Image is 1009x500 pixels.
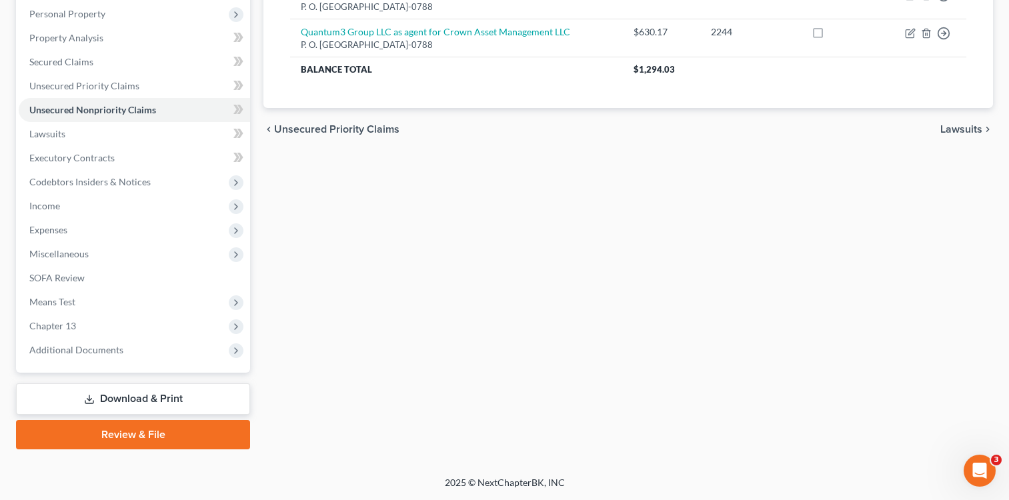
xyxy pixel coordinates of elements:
i: chevron_right [982,124,993,135]
span: Chapter 13 [29,320,76,331]
span: SOFA Review [29,272,85,283]
a: SOFA Review [19,266,250,290]
span: Lawsuits [940,124,982,135]
span: $1,294.03 [634,64,675,75]
span: Unsecured Priority Claims [29,80,139,91]
span: Personal Property [29,8,105,19]
div: $630.17 [634,25,690,39]
span: Property Analysis [29,32,103,43]
div: 2025 © NextChapterBK, INC [125,476,885,500]
a: Review & File [16,420,250,449]
span: Income [29,200,60,211]
span: 3 [991,455,1002,465]
div: P. O. [GEOGRAPHIC_DATA]-0788 [301,39,612,51]
span: Means Test [29,296,75,307]
div: P. O. [GEOGRAPHIC_DATA]-0788 [301,1,612,13]
th: Balance Total [290,57,622,81]
span: Codebtors Insiders & Notices [29,176,151,187]
span: Executory Contracts [29,152,115,163]
span: Expenses [29,224,67,235]
a: Download & Print [16,383,250,415]
a: Secured Claims [19,50,250,74]
a: Lawsuits [19,122,250,146]
a: Unsecured Nonpriority Claims [19,98,250,122]
a: Executory Contracts [19,146,250,170]
span: Additional Documents [29,344,123,355]
button: Lawsuits chevron_right [940,124,993,135]
span: Secured Claims [29,56,93,67]
span: Unsecured Priority Claims [274,124,399,135]
a: Unsecured Priority Claims [19,74,250,98]
button: chevron_left Unsecured Priority Claims [263,124,399,135]
div: 2244 [711,25,790,39]
span: Miscellaneous [29,248,89,259]
i: chevron_left [263,124,274,135]
a: Property Analysis [19,26,250,50]
span: Lawsuits [29,128,65,139]
iframe: Intercom live chat [964,455,996,487]
a: Quantum3 Group LLC as agent for Crown Asset Management LLC [301,26,570,37]
span: Unsecured Nonpriority Claims [29,104,156,115]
